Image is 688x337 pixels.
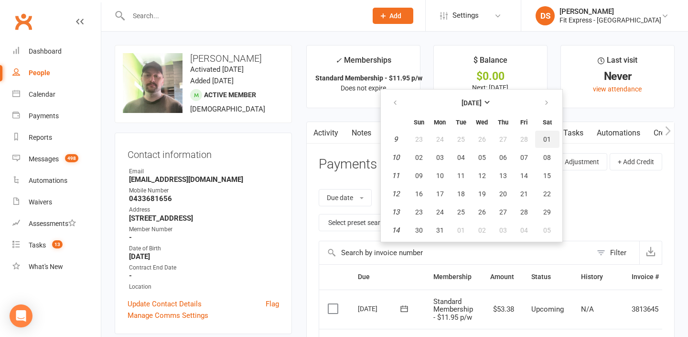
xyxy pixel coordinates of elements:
a: Dashboard [12,41,101,62]
span: Standard Membership - $11.95 p/w [433,297,473,322]
div: Contract End Date [129,263,279,272]
a: Flag [266,298,279,310]
a: Waivers [12,191,101,213]
span: 26 [478,135,486,143]
button: + Add Credit [610,153,662,170]
span: Does not expire [341,84,386,92]
button: 29 [535,203,559,221]
img: image1739753245.png [123,53,183,113]
time: Added [DATE] [190,77,234,85]
th: Membership [425,265,482,289]
span: N/A [581,305,594,314]
strong: 0433681656 [129,194,279,203]
strong: [DATE] [129,252,279,261]
span: 18 [457,190,465,198]
time: Activated [DATE] [190,65,244,74]
button: 09 [409,167,429,184]
em: 11 [392,171,399,180]
a: Update Contact Details [128,298,202,310]
a: Comms [378,122,418,144]
button: Filter [592,241,639,264]
button: 03 [430,149,450,166]
a: People [12,62,101,84]
span: 29 [543,208,551,216]
button: 27 [493,131,513,148]
i: ✓ [335,56,342,65]
span: [DEMOGRAPHIC_DATA] [190,105,265,113]
span: 14 [520,172,528,180]
div: Calendar [29,90,55,98]
button: 07 [514,149,534,166]
div: Fit Express - [GEOGRAPHIC_DATA] [559,16,661,24]
span: 04 [520,226,528,234]
a: Tasks [557,122,590,144]
th: History [572,265,623,289]
small: Tuesday [456,119,466,126]
th: Status [523,265,572,289]
button: 15 [535,167,559,184]
span: 20 [499,190,507,198]
button: 04 [451,149,471,166]
span: 25 [457,135,465,143]
th: Invoice # [623,265,667,289]
span: 27 [499,135,507,143]
a: What's New [12,256,101,278]
span: 07 [520,154,528,161]
span: 06 [499,154,507,161]
strong: Standard Membership - $11.95 p/w [315,74,422,82]
em: 13 [392,208,399,216]
button: 24 [430,203,450,221]
span: 498 [65,154,78,162]
small: Wednesday [476,119,488,126]
button: 25 [451,131,471,148]
span: 09 [415,172,423,180]
button: 16 [409,185,429,202]
button: 31 [430,222,450,239]
small: Saturday [543,119,552,126]
span: 23 [415,135,423,143]
button: 01 [451,222,471,239]
small: Thursday [498,119,508,126]
span: 05 [543,226,551,234]
button: 20 [493,185,513,202]
span: 13 [52,240,63,248]
div: Filter [610,247,626,258]
small: Sunday [414,119,424,126]
span: 31 [436,226,444,234]
div: Mobile Number [129,186,279,195]
span: 22 [543,190,551,198]
input: Search... [126,9,360,22]
span: 24 [436,135,444,143]
a: Notes [345,122,378,144]
em: 14 [392,226,399,235]
div: People [29,69,50,77]
button: 12 [472,167,492,184]
span: 02 [415,154,423,161]
button: 03 [493,222,513,239]
button: 23 [409,131,429,148]
span: 19 [478,190,486,198]
button: Due date [319,189,372,206]
div: Dashboard [29,47,62,55]
a: Reports [12,127,101,148]
span: 15 [543,172,551,180]
strong: [STREET_ADDRESS] [129,214,279,223]
a: Clubworx [11,10,35,34]
button: 25 [451,203,471,221]
em: 10 [392,153,399,162]
div: Open Intercom Messenger [10,304,32,327]
a: view attendance [593,85,642,93]
button: Add [373,8,413,24]
div: Never [570,71,666,81]
strong: - [129,271,279,280]
span: 08 [543,154,551,161]
button: 06 [493,149,513,166]
div: Address [129,205,279,214]
button: 28 [514,203,534,221]
div: $ Balance [473,54,507,71]
th: Amount [482,265,523,289]
div: [PERSON_NAME] [559,7,661,16]
em: 12 [392,190,399,198]
a: Assessments [12,213,101,235]
div: Payments [29,112,59,120]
